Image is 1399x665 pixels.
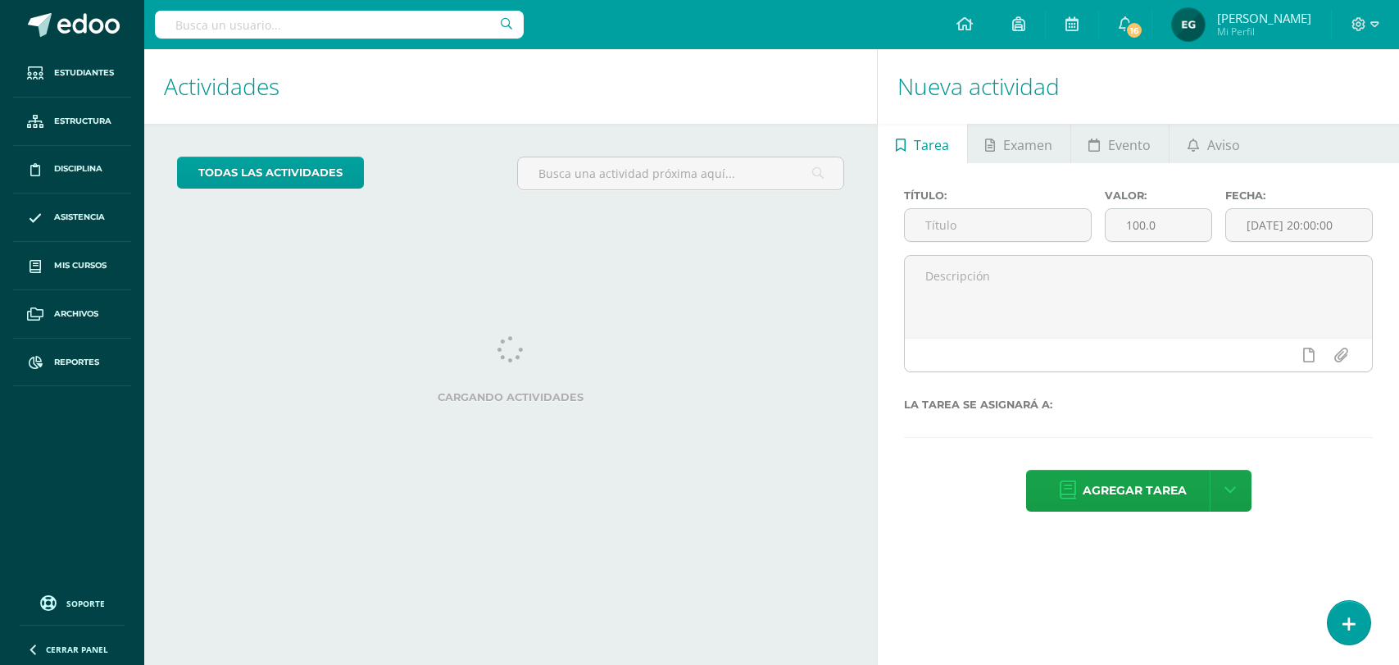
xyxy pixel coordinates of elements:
a: Estructura [13,98,131,146]
span: Archivos [54,307,98,321]
label: Fecha: [1225,189,1373,202]
img: 4615313cb8110bcdf70a3d7bb033b77e.png [1172,8,1205,41]
a: todas las Actividades [177,157,364,189]
a: Reportes [13,339,131,387]
input: Puntos máximos [1106,209,1211,241]
span: Evento [1108,125,1151,165]
input: Busca un usuario... [155,11,524,39]
label: Cargando actividades [177,391,844,403]
input: Busca una actividad próxima aquí... [518,157,843,189]
label: La tarea se asignará a: [904,399,1373,411]
h1: Actividades [164,49,857,124]
a: Archivos [13,290,131,339]
span: Examen [1003,125,1052,165]
span: [PERSON_NAME] [1217,10,1311,26]
a: Evento [1071,124,1169,163]
a: Asistencia [13,194,131,242]
input: Título [905,209,1091,241]
a: Soporte [20,591,125,613]
span: Agregar tarea [1083,471,1187,511]
a: Examen [968,124,1070,163]
span: Estudiantes [54,66,114,80]
a: Mis cursos [13,242,131,290]
span: 16 [1125,21,1143,39]
span: Soporte [66,598,105,609]
label: Título: [904,189,1092,202]
span: Estructura [54,115,111,128]
span: Mi Perfil [1217,25,1311,39]
span: Asistencia [54,211,105,224]
label: Valor: [1105,189,1212,202]
span: Reportes [54,356,99,369]
h1: Nueva actividad [897,49,1379,124]
input: Fecha de entrega [1226,209,1372,241]
a: Estudiantes [13,49,131,98]
a: Tarea [878,124,966,163]
span: Disciplina [54,162,102,175]
a: Disciplina [13,146,131,194]
span: Aviso [1207,125,1240,165]
a: Aviso [1170,124,1257,163]
span: Cerrar panel [46,644,108,655]
span: Tarea [914,125,949,165]
span: Mis cursos [54,259,107,272]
